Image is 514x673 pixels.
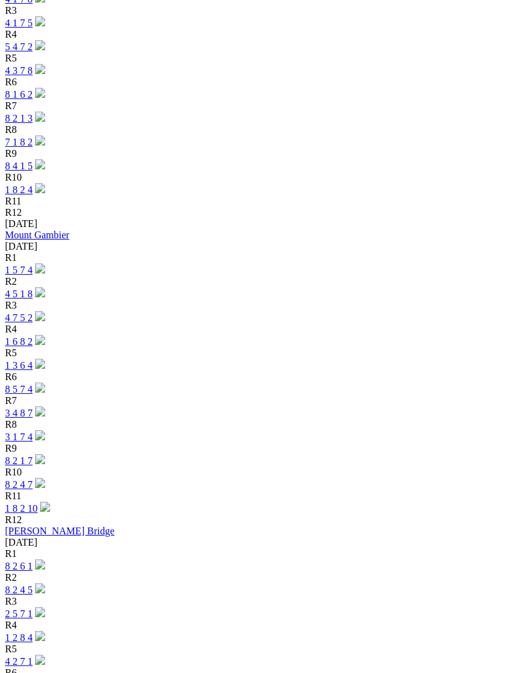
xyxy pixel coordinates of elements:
[5,124,509,135] div: R8
[5,18,33,28] a: 4 1 7 5
[5,77,509,88] div: R6
[5,596,509,607] div: R3
[35,559,45,570] img: play-circle.svg
[35,88,45,98] img: play-circle.svg
[5,137,33,147] a: 7 1 8 2
[5,252,509,263] div: R1
[5,207,509,218] div: R12
[5,644,509,655] div: R5
[5,360,33,371] a: 1 3 6 4
[35,40,45,50] img: play-circle.svg
[5,196,509,207] div: R11
[5,276,509,287] div: R2
[5,408,33,418] a: 3 4 8 7
[5,65,33,76] a: 4 3 7 8
[5,384,33,395] a: 8 5 7 4
[5,241,509,252] div: [DATE]
[5,29,509,40] div: R4
[5,395,509,406] div: R7
[35,112,45,122] img: play-circle.svg
[35,287,45,297] img: play-circle.svg
[5,300,509,311] div: R3
[5,656,33,667] a: 4 2 7 1
[5,53,509,64] div: R5
[5,467,509,478] div: R10
[35,430,45,440] img: play-circle.svg
[35,359,45,369] img: play-circle.svg
[35,335,45,345] img: play-circle.svg
[35,183,45,193] img: play-circle.svg
[5,620,509,631] div: R4
[5,100,509,112] div: R7
[35,16,45,26] img: play-circle.svg
[5,5,509,16] div: R3
[5,585,33,595] a: 8 2 4 5
[35,655,45,665] img: play-circle.svg
[5,41,33,52] a: 5 4 7 2
[5,184,33,195] a: 1 8 2 4
[5,161,33,171] a: 8 4 1 5
[5,148,509,159] div: R9
[5,479,33,490] a: 8 2 4 7
[5,347,509,359] div: R5
[40,502,50,512] img: play-circle.svg
[5,336,33,347] a: 1 6 8 2
[35,64,45,74] img: play-circle.svg
[35,135,45,146] img: play-circle.svg
[5,312,33,323] a: 4 7 5 2
[5,443,509,454] div: R9
[5,371,509,383] div: R6
[5,432,33,442] a: 3 1 7 4
[5,89,33,100] a: 8 1 6 2
[5,537,509,548] div: [DATE]
[5,632,33,643] a: 1 2 8 4
[35,159,45,169] img: play-circle.svg
[5,218,509,230] div: [DATE]
[35,478,45,488] img: play-circle.svg
[5,561,33,571] a: 8 2 6 1
[35,263,45,273] img: play-circle.svg
[35,311,45,321] img: play-circle.svg
[5,548,509,559] div: R1
[5,289,33,299] a: 4 5 1 8
[5,324,509,335] div: R4
[5,503,38,514] a: 1 8 2 10
[5,230,70,240] a: Mount Gambier
[5,113,33,124] a: 8 2 1 3
[5,265,33,275] a: 1 5 7 4
[5,172,509,183] div: R10
[5,419,509,430] div: R8
[35,631,45,641] img: play-circle.svg
[35,454,45,464] img: play-circle.svg
[5,455,33,466] a: 8 2 1 7
[35,607,45,617] img: play-circle.svg
[5,608,33,619] a: 2 5 7 1
[5,526,115,536] a: [PERSON_NAME] Bridge
[35,383,45,393] img: play-circle.svg
[5,572,509,583] div: R2
[5,490,509,502] div: R11
[35,406,45,416] img: play-circle.svg
[5,514,509,526] div: R12
[35,583,45,593] img: play-circle.svg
